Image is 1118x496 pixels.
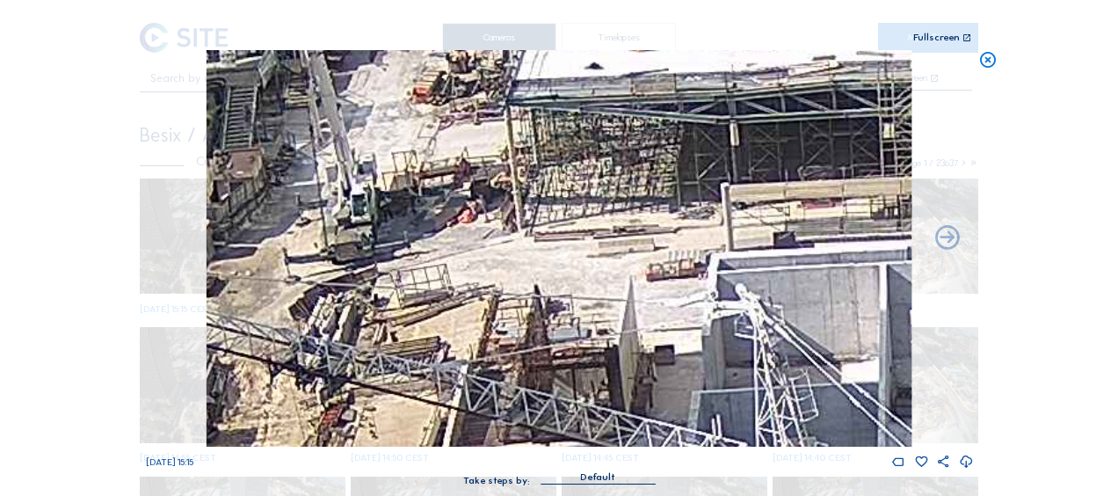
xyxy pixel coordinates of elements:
[913,33,960,43] div: Fullscreen
[207,50,911,447] img: Image
[933,224,962,253] i: Back
[463,476,530,485] div: Take steps by:
[146,456,193,468] span: [DATE] 15:15
[580,470,615,485] div: Default
[541,470,655,484] div: Default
